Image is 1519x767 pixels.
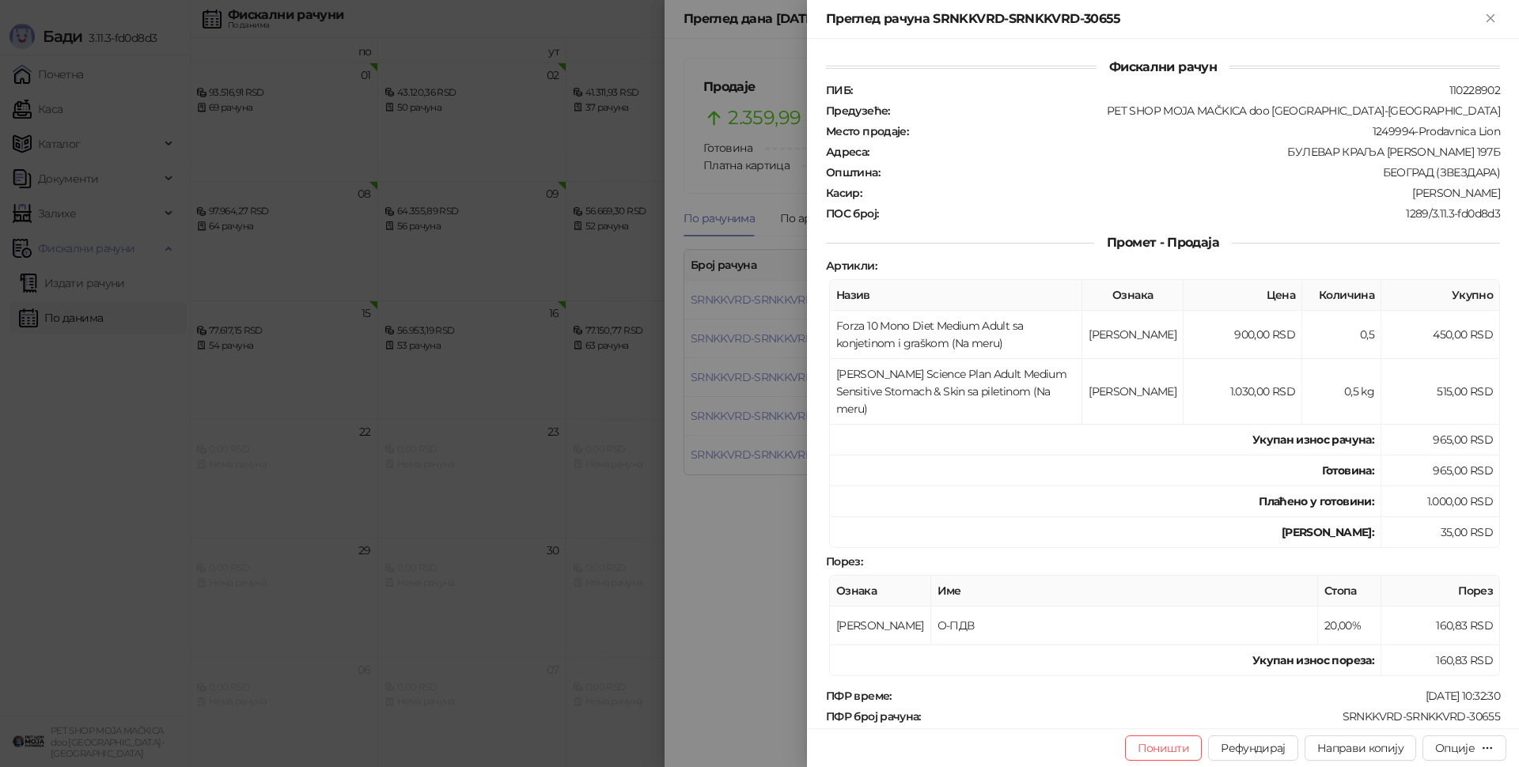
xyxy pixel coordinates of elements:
[1094,235,1232,250] span: Промет - Продаја
[826,165,880,179] strong: Општина :
[1381,486,1500,517] td: 1.000,00 RSD
[826,689,892,703] strong: ПФР време :
[1381,576,1500,606] th: Порез
[826,206,878,221] strong: ПОС број :
[931,606,1318,645] td: О-ПДВ
[1302,280,1381,311] th: Количина
[1252,433,1374,447] strong: Укупан износ рачуна :
[1097,59,1229,74] span: Фискални рачун
[1184,311,1302,359] td: 900,00 RSD
[1381,455,1500,486] td: 965,00 RSD
[826,259,877,273] strong: Артикли :
[1381,425,1500,455] td: 965,00 RSD
[1082,280,1184,311] th: Ознака
[830,359,1082,425] td: [PERSON_NAME] Science Plan Adult Medium Sensitive Stomach & Skin sa piletinom (Na meru)
[830,606,931,645] td: [PERSON_NAME]
[1381,359,1500,425] td: 515,00 RSD
[1125,735,1203,761] button: Поништи
[1305,735,1416,761] button: Направи копију
[880,206,1502,221] div: 1289/3.11.3-fd0d8d3
[1381,606,1500,645] td: 160,83 RSD
[826,145,869,159] strong: Адреса :
[881,165,1502,179] div: БЕОГРАД (ЗВЕЗДАРА)
[931,576,1318,606] th: Име
[1381,517,1500,548] td: 35,00 RSD
[922,709,1502,724] div: SRNKKVRD-SRNKKVRD-30655
[1184,280,1302,311] th: Цена
[1381,645,1500,676] td: 160,83 RSD
[826,83,852,97] strong: ПИБ :
[1317,741,1403,755] span: Направи копију
[892,104,1502,118] div: PET SHOP MOJA MAČKICA doo [GEOGRAPHIC_DATA]-[GEOGRAPHIC_DATA]
[826,124,908,138] strong: Место продаје :
[1282,525,1374,539] strong: [PERSON_NAME]:
[1435,741,1475,755] div: Опције
[1082,359,1184,425] td: [PERSON_NAME]
[1381,311,1500,359] td: 450,00 RSD
[1302,359,1381,425] td: 0,5 kg
[1481,9,1500,28] button: Close
[1302,311,1381,359] td: 0,5
[1252,653,1374,667] strong: Укупан износ пореза:
[1184,359,1302,425] td: 1.030,00 RSD
[830,280,1082,311] th: Назив
[826,186,862,200] strong: Касир :
[854,83,1502,97] div: 110228902
[1208,735,1298,761] button: Рефундирај
[826,554,862,569] strong: Порез :
[826,9,1481,28] div: Преглед рачуна SRNKKVRD-SRNKKVRD-30655
[1322,463,1374,478] strong: Готовина :
[826,709,921,724] strong: ПФР број рачуна :
[1259,494,1374,508] strong: Плаћено у готовини:
[1082,311,1184,359] td: [PERSON_NAME]
[830,311,1082,359] td: Forza 10 Mono Diet Medium Adult sa konjetinom i graškom (Na meru)
[1318,606,1381,645] td: 20,00%
[1318,576,1381,606] th: Стопа
[826,104,890,118] strong: Предузеће :
[1422,735,1506,761] button: Опције
[871,145,1502,159] div: БУЛЕВАР КРАЉА [PERSON_NAME] 197Б
[1381,280,1500,311] th: Укупно
[830,576,931,606] th: Ознака
[893,689,1502,703] div: [DATE] 10:32:30
[910,124,1502,138] div: 1249994-Prodavnica Lion
[863,186,1502,200] div: [PERSON_NAME]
